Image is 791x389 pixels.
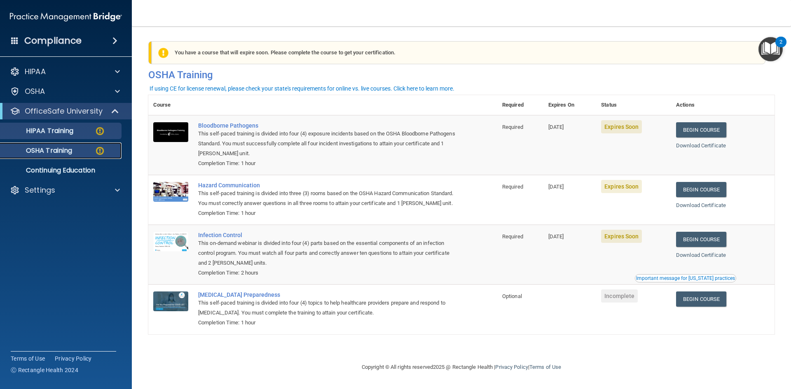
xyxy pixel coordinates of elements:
[198,232,456,238] a: Infection Control
[529,364,561,370] a: Terms of Use
[150,86,454,91] div: If using CE for license renewal, please check your state's requirements for online vs. live cours...
[198,182,456,189] a: Hazard Communication
[152,41,765,64] div: You have a course that will expire soon. Please complete the course to get your certification.
[635,274,736,282] button: Read this if you are a dental practitioner in the state of CA
[10,185,120,195] a: Settings
[158,48,168,58] img: exclamation-circle-solid-warning.7ed2984d.png
[198,158,456,168] div: Completion Time: 1 hour
[198,189,456,208] div: This self-paced training is divided into three (3) rooms based on the OSHA Hazard Communication S...
[11,366,78,374] span: Ⓒ Rectangle Health 2024
[198,208,456,218] div: Completion Time: 1 hour
[198,318,456,328] div: Completion Time: 1 hour
[779,42,782,53] div: 2
[548,233,564,240] span: [DATE]
[10,86,120,96] a: OSHA
[198,238,456,268] div: This on-demand webinar is divided into four (4) parts based on the essential components of an inf...
[676,142,726,149] a: Download Certificate
[676,232,726,247] a: Begin Course
[548,184,564,190] span: [DATE]
[148,95,193,115] th: Course
[95,146,105,156] img: warning-circle.0cc9ac19.png
[5,127,73,135] p: HIPAA Training
[25,106,103,116] p: OfficeSafe University
[543,95,596,115] th: Expires On
[676,182,726,197] a: Begin Course
[497,95,543,115] th: Required
[495,364,528,370] a: Privacy Policy
[502,184,523,190] span: Required
[601,120,642,133] span: Expires Soon
[198,291,456,298] a: [MEDICAL_DATA] Preparedness
[548,124,564,130] span: [DATE]
[311,354,612,380] div: Copyright © All rights reserved 2025 @ Rectangle Health | |
[148,69,775,81] h4: OSHA Training
[758,37,783,61] button: Open Resource Center, 2 new notifications
[24,35,82,47] h4: Compliance
[5,147,72,155] p: OSHA Training
[198,122,456,129] a: Bloodborne Pathogens
[5,166,118,175] p: Continuing Education
[596,95,671,115] th: Status
[25,185,55,195] p: Settings
[676,252,726,258] a: Download Certificate
[25,86,45,96] p: OSHA
[502,124,523,130] span: Required
[502,233,523,240] span: Required
[502,293,522,299] span: Optional
[95,126,105,136] img: warning-circle.0cc9ac19.png
[10,67,120,77] a: HIPAA
[25,67,46,77] p: HIPAA
[11,354,45,363] a: Terms of Use
[676,291,726,307] a: Begin Course
[148,84,456,93] button: If using CE for license renewal, please check your state's requirements for online vs. live cours...
[55,354,92,363] a: Privacy Policy
[636,276,735,281] div: Important message for [US_STATE] practices
[671,95,775,115] th: Actions
[601,180,642,193] span: Expires Soon
[198,129,456,158] div: This self-paced training is divided into four (4) exposure incidents based on the OSHA Bloodborne...
[10,9,122,25] img: PMB logo
[198,268,456,278] div: Completion Time: 2 hours
[676,122,726,137] a: Begin Course
[10,106,119,116] a: OfficeSafe University
[601,230,642,243] span: Expires Soon
[198,298,456,318] div: This self-paced training is divided into four (4) topics to help healthcare providers prepare and...
[676,202,726,208] a: Download Certificate
[601,289,638,303] span: Incomplete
